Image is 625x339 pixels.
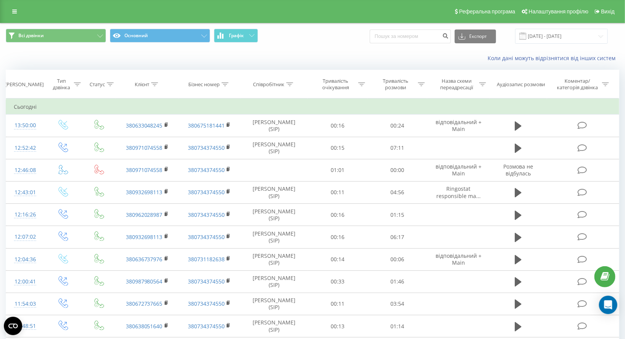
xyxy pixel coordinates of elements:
div: 11:48:51 [14,319,37,334]
a: 380932698113 [126,233,163,241]
td: [PERSON_NAME] (SIP) [241,204,308,226]
div: Тривалість очікування [315,78,356,91]
td: [PERSON_NAME] (SIP) [241,181,308,203]
div: Статус [90,81,105,88]
a: 380971074558 [126,166,163,174]
button: Експорт [455,29,496,43]
a: 380987980564 [126,278,163,285]
button: Open CMP widget [4,317,22,335]
td: відповідальний + Main [427,248,490,270]
td: 00:16 [308,204,367,226]
button: Всі дзвінки [6,29,106,43]
a: 380633048245 [126,122,163,129]
a: 380734374550 [188,278,225,285]
td: 00:06 [367,248,427,270]
span: Всі дзвінки [18,33,44,39]
button: Основний [110,29,210,43]
a: 380734374550 [188,233,225,241]
div: 12:43:01 [14,185,37,200]
td: 00:00 [367,159,427,181]
a: Коли дані можуть відрізнятися вiд інших систем [488,54,619,62]
td: 00:16 [308,226,367,248]
div: Назва схеми переадресації [436,78,477,91]
td: [PERSON_NAME] (SIP) [241,315,308,337]
td: 01:01 [308,159,367,181]
td: відповідальний + Main [427,159,490,181]
div: 12:46:08 [14,163,37,178]
td: Сьогодні [6,99,619,115]
td: [PERSON_NAME] (SIP) [241,226,308,248]
a: 380734374550 [188,166,225,174]
td: 00:11 [308,181,367,203]
td: 00:33 [308,270,367,293]
button: Графік [214,29,258,43]
td: [PERSON_NAME] (SIP) [241,248,308,270]
a: 380932698113 [126,188,163,196]
a: 380675181441 [188,122,225,129]
span: Графік [229,33,244,38]
a: 380636737976 [126,255,163,263]
span: Розмова не відбулась [503,163,533,177]
td: 00:11 [308,293,367,315]
div: Бізнес номер [188,81,220,88]
td: 07:11 [367,137,427,159]
a: 380734374550 [188,323,225,330]
td: 00:13 [308,315,367,337]
div: [PERSON_NAME] [5,81,44,88]
a: 380734374550 [188,211,225,218]
div: 13:50:00 [14,118,37,133]
td: 00:16 [308,115,367,137]
span: Реферальна програма [459,8,516,15]
td: 04:56 [367,181,427,203]
td: 00:15 [308,137,367,159]
div: 12:16:26 [14,207,37,222]
td: 03:54 [367,293,427,315]
a: 380734374550 [188,188,225,196]
div: Клієнт [135,81,149,88]
a: 380672737665 [126,300,163,307]
div: Коментар/категорія дзвінка [555,78,600,91]
div: 12:00:41 [14,274,37,289]
span: Налаштування профілю [529,8,588,15]
a: 380734374550 [188,144,225,151]
td: 06:17 [367,226,427,248]
a: 380962028987 [126,211,163,218]
td: 01:14 [367,315,427,337]
div: 12:07:02 [14,229,37,244]
td: 00:24 [367,115,427,137]
td: [PERSON_NAME] (SIP) [241,137,308,159]
div: Open Intercom Messenger [599,296,617,314]
td: 00:14 [308,248,367,270]
td: [PERSON_NAME] (SIP) [241,270,308,293]
td: 01:46 [367,270,427,293]
div: Тип дзвінка [51,78,72,91]
a: 380734374550 [188,300,225,307]
span: Вихід [601,8,615,15]
div: Тривалість розмови [375,78,416,91]
div: 12:04:36 [14,252,37,267]
a: 380971074558 [126,144,163,151]
span: Ringostat responsible ma... [436,185,481,199]
input: Пошук за номером [370,29,451,43]
td: 01:15 [367,204,427,226]
div: Аудіозапис розмови [497,81,545,88]
td: [PERSON_NAME] (SIP) [241,115,308,137]
a: 380638051640 [126,323,163,330]
td: відповідальний + Main [427,115,490,137]
div: 11:54:03 [14,296,37,311]
td: [PERSON_NAME] (SIP) [241,293,308,315]
div: Співробітник [253,81,284,88]
a: 380731182638 [188,255,225,263]
div: 12:52:42 [14,141,37,156]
